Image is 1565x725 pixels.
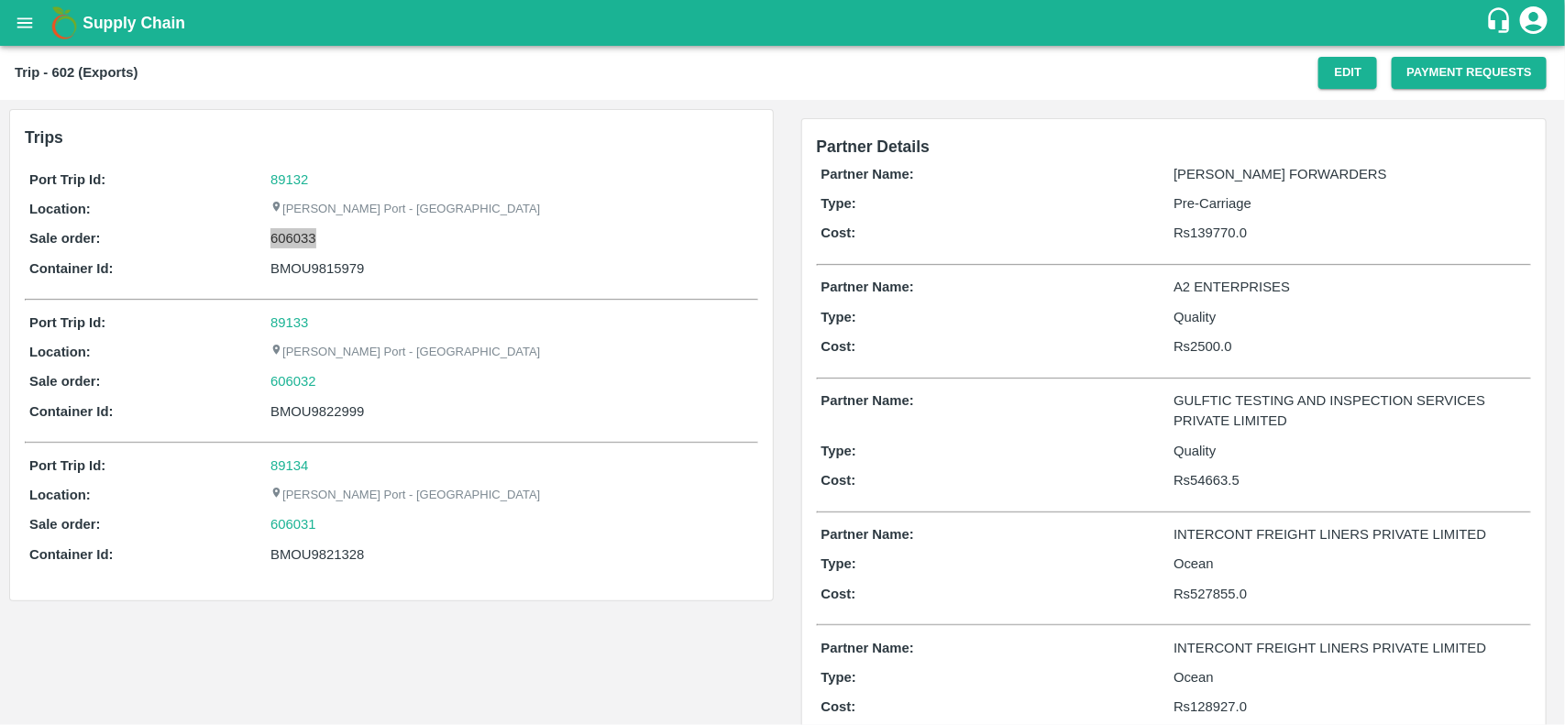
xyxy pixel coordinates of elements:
b: Port Trip Id: [29,315,105,330]
b: Container Id: [29,547,114,562]
p: Ocean [1174,667,1526,687]
b: Type: [821,670,857,685]
a: 606032 [270,371,316,391]
img: logo [46,5,83,41]
p: [PERSON_NAME] FORWARDERS [1174,164,1526,184]
p: Quality [1174,441,1526,461]
b: Location: [29,202,91,216]
p: [PERSON_NAME] Port - [GEOGRAPHIC_DATA] [270,487,540,504]
b: Partner Name: [821,527,914,542]
div: account of current user [1517,4,1550,42]
b: Sale order: [29,231,101,246]
p: Rs 527855.0 [1174,584,1526,604]
a: 89132 [270,172,308,187]
button: open drawer [4,2,46,44]
a: 606031 [270,514,316,534]
b: Port Trip Id: [29,172,105,187]
b: Cost: [821,699,856,714]
b: Type: [821,556,857,571]
b: Port Trip Id: [29,458,105,473]
b: Type: [821,444,857,458]
b: Partner Name: [821,280,914,294]
a: 89134 [270,458,308,473]
a: Supply Chain [83,10,1485,36]
div: BMOU9822999 [270,401,753,422]
b: Cost: [821,339,856,354]
p: Quality [1174,307,1526,327]
b: Location: [29,345,91,359]
p: GULFTIC TESTING AND INSPECTION SERVICES PRIVATE LIMITED [1174,390,1526,432]
b: Sale order: [29,374,101,389]
div: BMOU9815979 [270,258,753,279]
button: Payment Requests [1392,57,1547,89]
p: Rs 128927.0 [1174,697,1526,717]
p: Rs 139770.0 [1174,223,1526,243]
b: Cost: [821,473,856,488]
b: Container Id: [29,261,114,276]
div: customer-support [1485,6,1517,39]
b: Type: [821,310,857,324]
p: Pre-Carriage [1174,193,1526,214]
a: 606033 [270,228,316,248]
button: Edit [1318,57,1377,89]
b: Partner Name: [821,393,914,408]
a: 89133 [270,315,308,330]
p: INTERCONT FREIGHT LINERS PRIVATE LIMITED [1174,638,1526,658]
p: A2 ENTERPRISES [1174,277,1526,297]
div: BMOU9821328 [270,544,753,565]
b: Partner Name: [821,641,914,655]
b: Type: [821,196,857,211]
b: Cost: [821,587,856,601]
b: Trips [25,128,63,147]
b: Partner Name: [821,167,914,181]
b: Location: [29,488,91,502]
span: Partner Details [817,137,931,156]
p: [PERSON_NAME] Port - [GEOGRAPHIC_DATA] [270,344,540,361]
b: Trip - 602 (Exports) [15,65,138,80]
b: Supply Chain [83,14,185,32]
p: [PERSON_NAME] Port - [GEOGRAPHIC_DATA] [270,201,540,218]
b: Container Id: [29,404,114,419]
b: Cost: [821,225,856,240]
p: Ocean [1174,554,1526,574]
p: Rs 2500.0 [1174,336,1526,357]
b: Sale order: [29,517,101,532]
p: Rs 54663.5 [1174,470,1526,490]
p: INTERCONT FREIGHT LINERS PRIVATE LIMITED [1174,524,1526,544]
